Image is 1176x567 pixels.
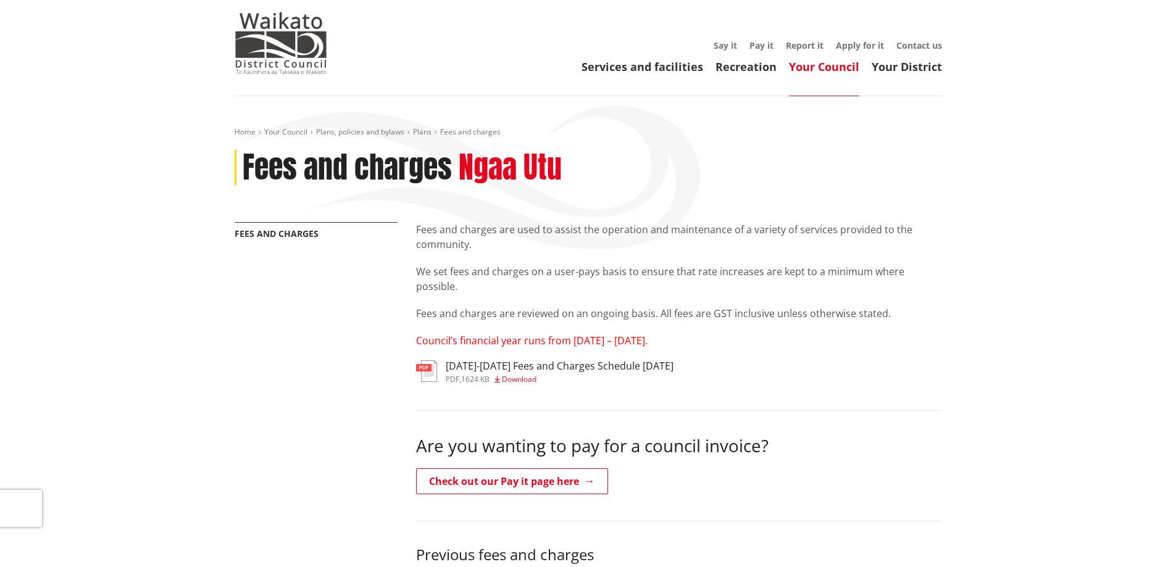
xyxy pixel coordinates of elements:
p: We set fees and charges on a user-pays basis to ensure that rate increases are kept to a minimum ... [416,264,942,294]
a: Your District [872,59,942,74]
span: Fees and charges [440,126,501,137]
a: Your Council [789,59,859,74]
span: 1624 KB [461,374,490,384]
h1: Fees and charges [243,150,452,186]
a: Contact us [896,39,942,51]
h2: Ngaa Utu [459,150,562,186]
a: Your Council [264,126,307,137]
h3: [DATE]-[DATE] Fees and Charges Schedule [DATE] [446,360,673,372]
a: Apply for it [836,39,884,51]
a: Check out our Pay it page here [416,468,608,494]
a: Report it [786,39,824,51]
img: document-pdf.svg [416,360,437,382]
nav: breadcrumb [235,127,942,138]
a: Recreation [715,59,777,74]
img: Waikato District Council - Te Kaunihera aa Takiwaa o Waikato [235,12,327,74]
a: Home [235,126,256,137]
a: Pay it [749,39,774,51]
a: Plans, policies and bylaws [316,126,404,137]
a: Plans [413,126,432,137]
span: pdf [446,374,459,384]
a: [DATE]-[DATE] Fees and Charges Schedule [DATE] pdf,1624 KB Download [416,360,673,383]
span: Are you wanting to pay for a council invoice? [416,434,769,457]
a: Fees and charges [235,228,319,239]
a: Say it [714,39,737,51]
p: Fees and charges are reviewed on an ongoing basis. All fees are GST inclusive unless otherwise st... [416,306,942,321]
span: Council’s financial year runs from [DATE] – [DATE]. [416,334,648,347]
span: Download [502,374,536,384]
a: Services and facilities [582,59,703,74]
h3: Previous fees and charges [416,546,942,564]
div: , [446,376,673,383]
p: Fees and charges are used to assist the operation and maintenance of a variety of services provid... [416,222,942,252]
